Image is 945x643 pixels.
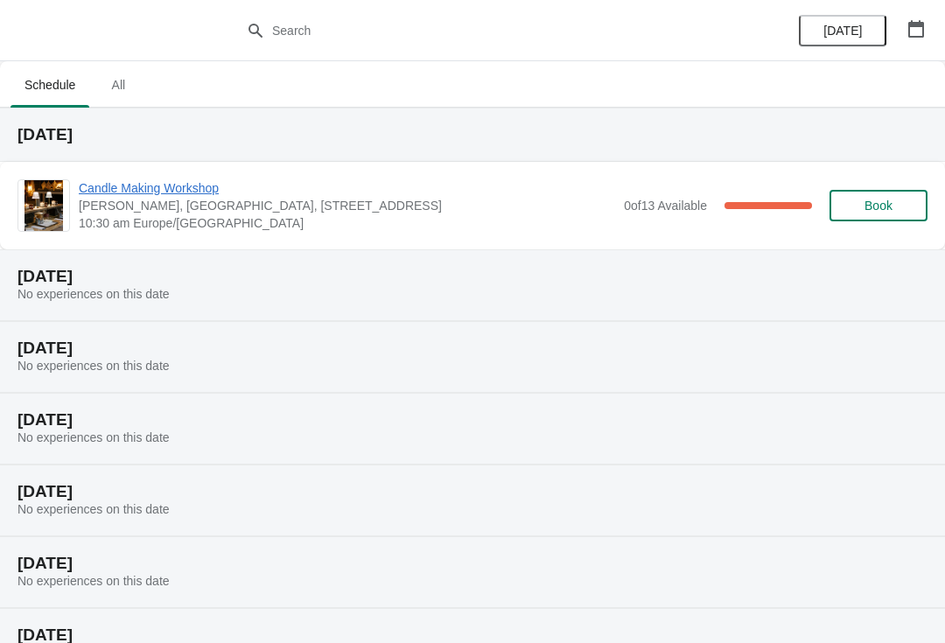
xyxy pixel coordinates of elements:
[829,190,927,221] button: Book
[17,430,170,444] span: No experiences on this date
[17,483,927,500] h2: [DATE]
[24,180,63,231] img: Candle Making Workshop | Laura Fisher, Scrapps Hill Farm, 550 Worting Road, Basingstoke, RG23 8PU...
[10,69,89,101] span: Schedule
[79,214,615,232] span: 10:30 am Europe/[GEOGRAPHIC_DATA]
[17,502,170,516] span: No experiences on this date
[17,359,170,373] span: No experiences on this date
[17,574,170,588] span: No experiences on this date
[79,197,615,214] span: [PERSON_NAME], [GEOGRAPHIC_DATA], [STREET_ADDRESS]
[17,555,927,572] h2: [DATE]
[271,15,709,46] input: Search
[823,24,862,38] span: [DATE]
[17,287,170,301] span: No experiences on this date
[799,15,886,46] button: [DATE]
[96,69,140,101] span: All
[17,268,927,285] h2: [DATE]
[864,199,892,213] span: Book
[79,179,615,197] span: Candle Making Workshop
[17,126,927,143] h2: [DATE]
[17,339,927,357] h2: [DATE]
[624,199,707,213] span: 0 of 13 Available
[17,411,927,429] h2: [DATE]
